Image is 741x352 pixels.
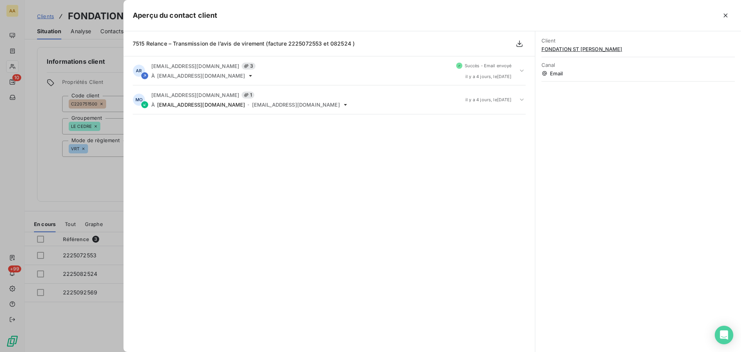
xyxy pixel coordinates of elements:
[133,94,145,106] div: MO
[151,63,239,69] span: [EMAIL_ADDRESS][DOMAIN_NAME]
[541,46,735,52] span: FONDATION ST [PERSON_NAME]
[247,102,249,107] span: -
[715,326,733,344] div: Open Intercom Messenger
[151,92,239,98] span: [EMAIL_ADDRESS][DOMAIN_NAME]
[151,73,155,79] span: À
[541,37,735,44] span: Client
[242,63,255,70] span: 3
[465,97,512,102] span: il y a 4 jours , le [DATE]
[242,92,254,99] span: 1
[151,102,155,108] span: À
[157,73,245,79] span: [EMAIL_ADDRESS][DOMAIN_NAME]
[133,65,145,77] div: AR
[465,74,512,79] span: il y a 4 jours , le [DATE]
[465,63,512,68] span: Succès - Email envoyé
[541,70,735,77] span: Email
[252,102,340,108] span: [EMAIL_ADDRESS][DOMAIN_NAME]
[157,102,245,108] span: [EMAIL_ADDRESS][DOMAIN_NAME]
[133,10,218,21] h5: Aperçu du contact client
[133,40,355,47] span: 7515 Relance – Transmission de l’avis de virement (facture 2225072553 et 082524 )
[541,62,735,68] span: Canal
